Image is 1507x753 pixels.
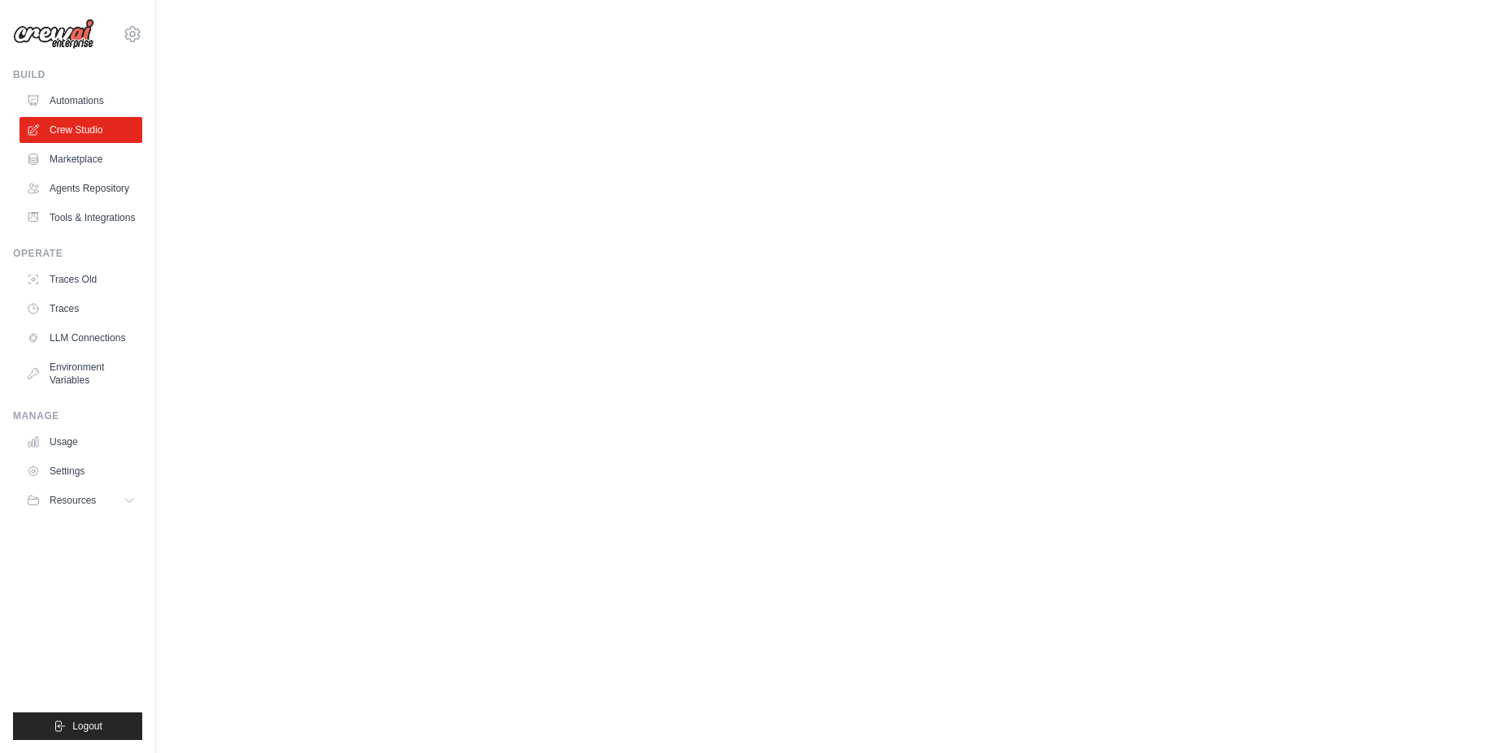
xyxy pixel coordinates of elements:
button: Resources [20,487,142,513]
a: LLM Connections [20,325,142,351]
a: Environment Variables [20,354,142,393]
a: Crew Studio [20,117,142,143]
a: Traces Old [20,266,142,292]
a: Settings [20,458,142,484]
img: Logo [13,19,94,50]
div: Build [13,68,142,81]
button: Logout [13,712,142,740]
a: Marketplace [20,146,142,172]
div: Operate [13,247,142,260]
a: Tools & Integrations [20,205,142,231]
a: Usage [20,429,142,455]
a: Agents Repository [20,175,142,201]
a: Automations [20,88,142,114]
span: Resources [50,494,96,507]
div: Manage [13,409,142,422]
span: Logout [72,720,102,733]
a: Traces [20,296,142,322]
